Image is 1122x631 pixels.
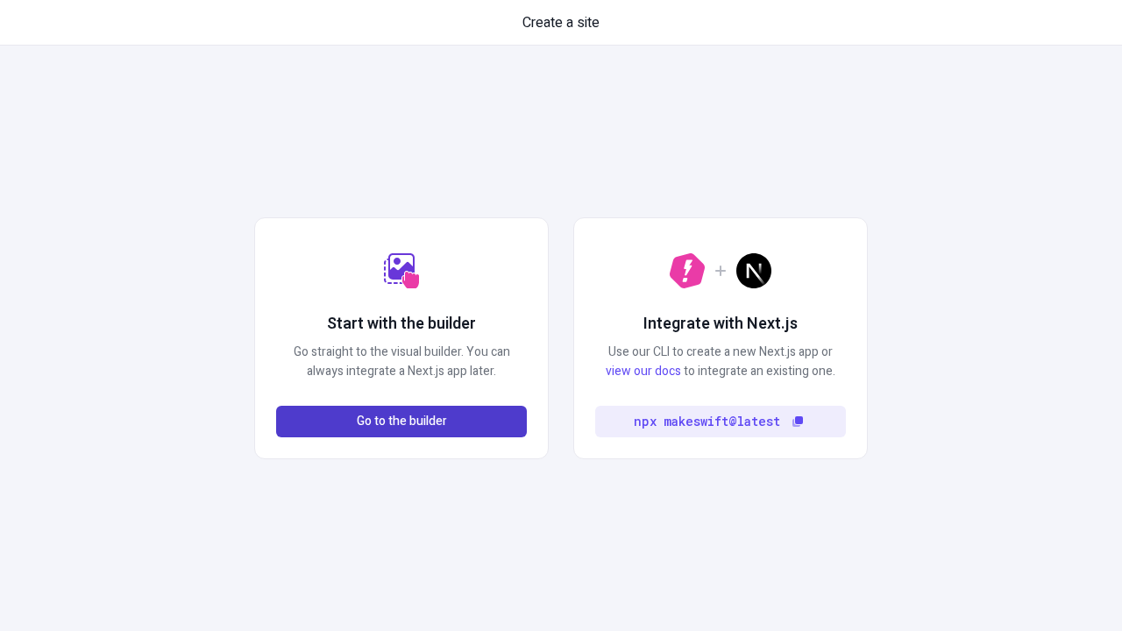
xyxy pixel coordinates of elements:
p: Go straight to the visual builder. You can always integrate a Next.js app later. [276,343,527,381]
span: Create a site [522,12,600,33]
span: Go to the builder [357,412,447,431]
h2: Integrate with Next.js [643,313,798,336]
a: view our docs [606,362,681,380]
p: Use our CLI to create a new Next.js app or to integrate an existing one. [595,343,846,381]
h2: Start with the builder [327,313,476,336]
code: npx makeswift@latest [634,412,780,431]
button: Go to the builder [276,406,527,437]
